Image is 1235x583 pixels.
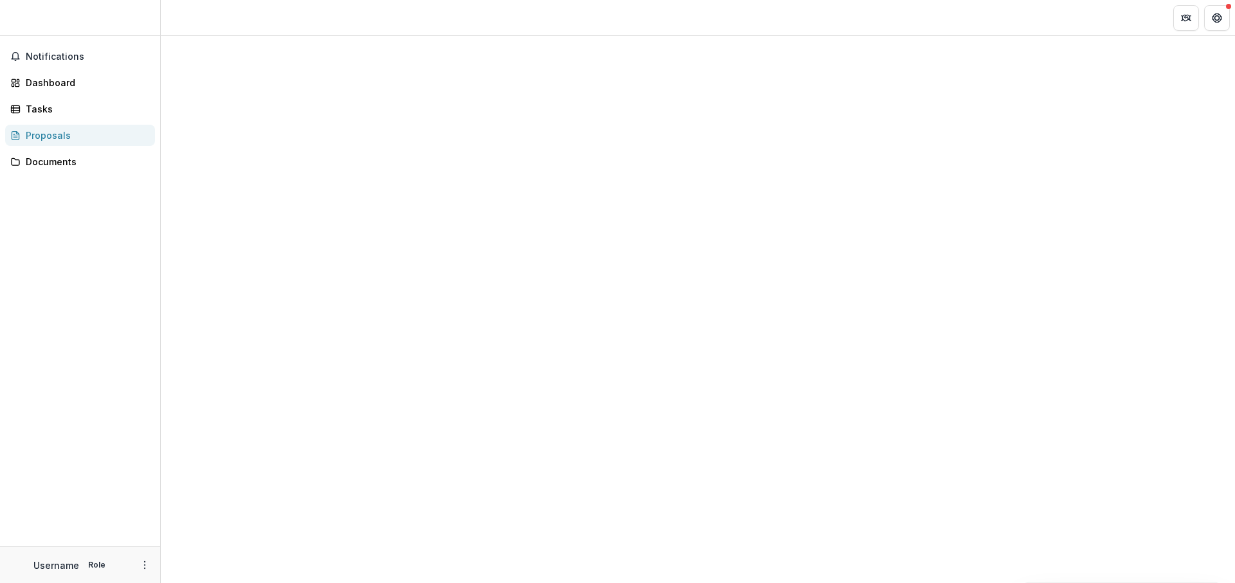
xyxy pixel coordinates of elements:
div: Tasks [26,102,145,116]
a: Dashboard [5,72,155,93]
button: Notifications [5,46,155,67]
button: Partners [1173,5,1199,31]
a: Proposals [5,125,155,146]
button: More [137,557,152,573]
div: Documents [26,155,145,168]
div: Proposals [26,129,145,142]
a: Documents [5,151,155,172]
span: Notifications [26,51,150,62]
a: Tasks [5,98,155,120]
div: Dashboard [26,76,145,89]
p: Username [33,559,79,572]
p: Role [84,559,109,571]
button: Get Help [1204,5,1230,31]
